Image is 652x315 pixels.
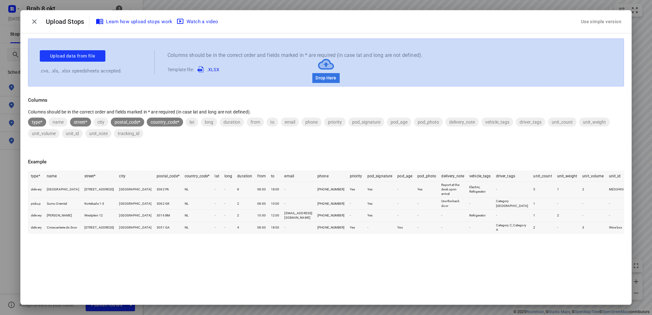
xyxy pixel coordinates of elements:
[266,120,278,125] span: to
[467,198,493,210] td: -
[606,171,627,181] th: unit_id
[387,120,411,125] span: pod_age
[117,171,154,181] th: city
[493,171,531,181] th: driver_tags
[282,171,315,181] th: email
[606,210,627,222] td: -
[82,171,117,181] th: street*
[268,171,282,181] th: to
[531,198,554,210] td: 1
[28,171,44,181] th: type*
[365,198,395,210] td: Yes
[493,222,531,233] td: Category C; Category A
[186,120,198,125] span: lat
[28,158,624,166] p: Example
[579,120,610,125] span: unit_weight
[235,222,255,233] td: 4
[578,16,624,28] button: Use simple version
[467,210,493,222] td: Refrigerator
[28,222,44,233] td: delivery
[555,198,580,210] td: -
[182,198,212,210] td: NL
[555,171,580,181] th: unit_weight
[395,181,415,198] td: -
[28,210,44,222] td: delivery
[44,198,82,210] td: Sumo Oriental
[395,171,415,181] th: pod_age
[255,181,268,198] td: 08:00
[111,120,144,125] span: postal_code*
[580,181,606,198] td: 2
[212,171,222,181] th: lat
[222,210,235,222] td: -
[365,222,395,233] td: -
[414,120,443,125] span: pod_photo
[580,171,606,181] th: unit_volume
[606,222,627,233] td: Wine box
[28,198,44,210] td: pickup
[235,181,255,198] td: 8
[44,222,82,233] td: Croissanterie de Snor
[247,120,264,125] span: from
[312,73,339,83] p: Drop Here
[282,181,315,198] td: -
[439,171,467,181] th: delivery_note
[301,120,322,125] span: phone
[212,198,222,210] td: -
[154,222,182,233] td: 3051 GA
[580,222,606,233] td: 3
[467,171,493,181] th: vehicle_tags
[182,210,212,222] td: NL
[531,210,554,222] td: 1
[46,17,89,26] p: Upload Stops
[220,120,244,125] span: duration
[154,198,182,210] td: 3062 GK
[44,171,82,181] th: name
[347,198,365,210] td: -
[268,210,282,222] td: 12:00
[281,120,299,125] span: email
[481,120,513,125] span: vehicle_tags
[117,198,154,210] td: [GEOGRAPHIC_DATA]
[182,222,212,233] td: NL
[28,120,46,125] span: type*
[315,171,347,181] th: phone
[348,120,384,125] span: pod_signature
[548,120,577,125] span: unit_count
[268,222,282,233] td: 18:00
[395,210,415,222] td: -
[531,171,554,181] th: unit_count
[395,222,415,233] td: Yes
[324,120,346,125] span: priority
[516,120,545,125] span: driver_tags
[282,222,315,233] td: -
[531,222,554,233] td: 2
[347,171,365,181] th: priority
[82,198,117,210] td: Kortekade 1-3
[212,210,222,222] td: -
[315,222,347,233] td: [PHONE_NUMBER]
[44,210,82,222] td: [PERSON_NAME]
[201,120,217,125] span: long
[439,181,467,198] td: Report at the desk upon arrival
[580,210,606,222] td: -
[95,16,175,27] a: Learn how upload stops work
[282,198,315,210] td: -
[255,222,268,233] td: 08:00
[315,181,347,198] td: [PHONE_NUMBER]
[114,131,143,136] span: tracking_id
[531,181,554,198] td: 5
[235,171,255,181] th: duration
[439,198,467,210] td: Use the back door
[347,181,365,198] td: Yes
[117,210,154,222] td: [GEOGRAPHIC_DATA]
[222,222,235,233] td: -
[154,210,182,222] td: 3016 BM
[493,210,531,222] td: -
[212,222,222,233] td: -
[28,97,624,104] p: Columns
[178,17,218,26] span: Watch a video
[117,222,154,233] td: [GEOGRAPHIC_DATA]
[347,210,365,222] td: -
[154,181,182,198] td: 3062 PA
